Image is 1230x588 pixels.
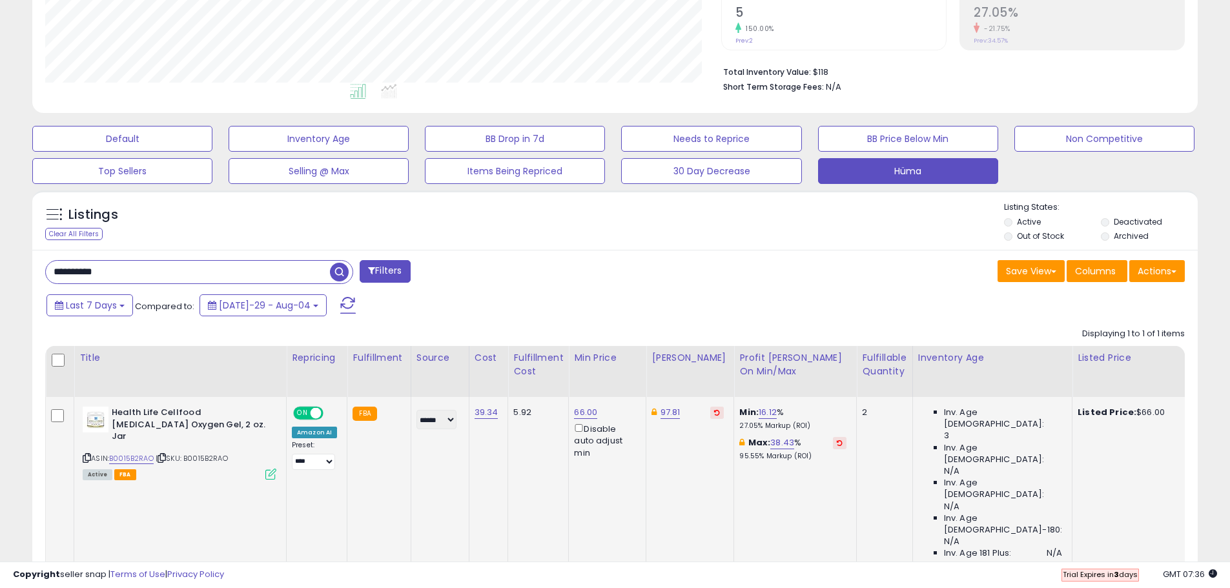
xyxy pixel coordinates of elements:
[219,299,311,312] span: [DATE]-29 - Aug-04
[294,408,311,419] span: ON
[734,346,857,397] th: The percentage added to the cost of goods (COGS) that forms the calculator for Min & Max prices.
[68,206,118,224] h5: Listings
[1129,260,1185,282] button: Actions
[83,407,276,478] div: ASIN:
[862,351,907,378] div: Fulfillable Quantity
[416,351,464,365] div: Source
[200,294,327,316] button: [DATE]-29 - Aug-04
[621,126,801,152] button: Needs to Reprice
[32,126,212,152] button: Default
[770,436,794,449] a: 38.43
[13,569,224,581] div: seller snap | |
[723,63,1175,79] li: $118
[360,260,410,283] button: Filters
[353,351,405,365] div: Fulfillment
[723,66,811,77] b: Total Inventory Value:
[1078,406,1136,418] b: Listed Price:
[739,437,846,461] div: %
[944,536,959,547] span: N/A
[1114,230,1149,241] label: Archived
[83,407,108,432] img: 41xZEY1JT2L._SL40_.jpg
[739,452,846,461] p: 95.55% Markup (ROI)
[114,469,136,480] span: FBA
[621,158,801,184] button: 30 Day Decrease
[574,421,636,459] div: Disable auto adjust min
[1067,260,1127,282] button: Columns
[425,158,605,184] button: Items Being Repriced
[944,442,1062,465] span: Inv. Age [DEMOGRAPHIC_DATA]:
[1114,569,1119,580] b: 3
[1075,265,1116,278] span: Columns
[998,260,1065,282] button: Save View
[109,453,154,464] a: B0015B2RAO
[135,300,194,312] span: Compared to:
[723,81,824,92] b: Short Term Storage Fees:
[475,351,503,365] div: Cost
[979,24,1010,34] small: -21.75%
[1114,216,1162,227] label: Deactivated
[229,126,409,152] button: Inventory Age
[32,158,212,184] button: Top Sellers
[112,407,269,446] b: Health Life Cellfood [MEDICAL_DATA] Oxygen Gel, 2 oz. Jar
[1078,407,1185,418] div: $66.00
[156,453,228,463] span: | SKU: B0015B2RAO
[974,5,1184,23] h2: 27.05%
[66,299,117,312] span: Last 7 Days
[13,568,60,580] strong: Copyright
[651,351,728,365] div: [PERSON_NAME]
[739,351,851,378] div: Profit [PERSON_NAME] on Min/Max
[513,351,563,378] div: Fulfillment Cost
[944,430,949,441] span: 3
[944,512,1062,536] span: Inv. Age [DEMOGRAPHIC_DATA]-180:
[167,568,224,580] a: Privacy Policy
[1047,547,1062,559] span: N/A
[513,407,559,418] div: 5.92
[748,436,771,449] b: Max:
[739,407,846,431] div: %
[661,406,681,419] a: 97.81
[1017,230,1064,241] label: Out of Stock
[974,37,1008,45] small: Prev: 34.57%
[944,501,959,512] span: N/A
[292,441,337,470] div: Preset:
[475,406,498,419] a: 39.34
[411,346,469,397] th: CSV column name: cust_attr_1_Source
[229,158,409,184] button: Selling @ Max
[79,351,281,365] div: Title
[353,407,376,421] small: FBA
[1078,351,1189,365] div: Listed Price
[739,406,759,418] b: Min:
[944,407,1062,430] span: Inv. Age [DEMOGRAPHIC_DATA]:
[944,477,1062,500] span: Inv. Age [DEMOGRAPHIC_DATA]:
[1017,216,1041,227] label: Active
[322,408,342,419] span: OFF
[110,568,165,580] a: Terms of Use
[45,228,103,240] div: Clear All Filters
[83,469,112,480] span: All listings currently available for purchase on Amazon
[574,406,597,419] a: 66.00
[735,5,946,23] h2: 5
[292,351,342,365] div: Repricing
[292,427,337,438] div: Amazon AI
[741,24,774,34] small: 150.00%
[1163,568,1217,580] span: 2025-08-12 07:36 GMT
[425,126,605,152] button: BB Drop in 7d
[759,406,777,419] a: 16.12
[1014,126,1194,152] button: Non Competitive
[1082,328,1185,340] div: Displaying 1 to 1 of 1 items
[818,126,998,152] button: BB Price Below Min
[1004,201,1198,214] p: Listing States:
[818,158,998,184] button: Hüma
[826,81,841,93] span: N/A
[46,294,133,316] button: Last 7 Days
[574,351,641,365] div: Min Price
[735,37,753,45] small: Prev: 2
[944,465,959,477] span: N/A
[944,547,1012,559] span: Inv. Age 181 Plus:
[1063,569,1138,580] span: Trial Expires in days
[918,351,1067,365] div: Inventory Age
[862,407,902,418] div: 2
[739,421,846,431] p: 27.05% Markup (ROI)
